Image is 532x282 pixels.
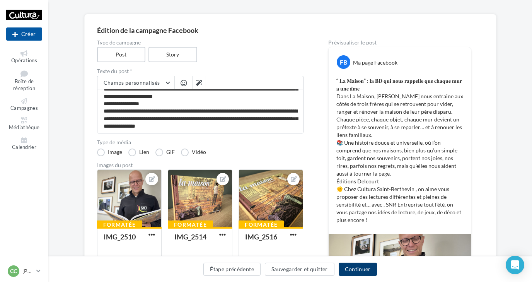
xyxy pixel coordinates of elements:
[353,59,397,67] div: Ma page Facebook
[128,149,149,156] label: Lien
[174,232,206,241] div: IMG_2514
[11,57,37,63] span: Opérations
[10,105,38,111] span: Campagnes
[6,27,42,41] button: Créer
[97,47,146,62] label: Post
[104,79,160,86] span: Champs personnalisés
[336,77,463,224] p: “ 𝐋𝐚 𝐌𝐚𝐢𝐬𝐨𝐧” : 𝐥𝐚 𝐁𝐃 𝐪𝐮𝐢 𝐧𝐨𝐮𝐬 𝐫𝐚𝐩𝐩𝐞𝐥𝐥𝐞 𝐪𝐮𝐞 𝐜𝐡𝐚𝐪𝐮𝐞 𝐦𝐮𝐫 𝐚 𝐮𝐧𝐞 𝐚̂𝐦𝐞 Dans La Maison, [PERSON_NAME] no...
[6,264,42,279] a: Cc [PERSON_NAME]
[328,40,471,45] div: Prévisualiser le post
[181,149,206,156] label: Vidéo
[97,220,142,229] div: Formatée
[22,267,33,275] p: [PERSON_NAME]
[155,149,175,156] label: GIF
[6,49,42,65] a: Opérations
[339,263,377,276] button: Continuer
[12,144,36,150] span: Calendrier
[6,135,42,152] a: Calendrier
[97,40,304,45] label: Type de campagne
[97,162,304,168] div: Images du post
[506,256,524,274] div: Open Intercom Messenger
[6,96,42,113] a: Campagnes
[97,149,122,156] label: Image
[97,68,304,74] label: Texte du post *
[239,220,284,229] div: Formatée
[337,55,350,69] div: FB
[104,232,136,241] div: IMG_2510
[9,125,40,131] span: Médiathèque
[265,263,334,276] button: Sauvegarder et quitter
[97,27,484,34] div: Édition de la campagne Facebook
[6,116,42,132] a: Médiathèque
[245,232,277,241] div: IMG_2516
[203,263,261,276] button: Étape précédente
[6,27,42,41] div: Nouvelle campagne
[6,68,42,93] a: Boîte de réception
[10,267,17,275] span: Cc
[148,47,197,62] label: Story
[168,220,213,229] div: Formatée
[13,78,35,92] span: Boîte de réception
[97,140,304,145] label: Type de média
[97,76,174,89] button: Champs personnalisés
